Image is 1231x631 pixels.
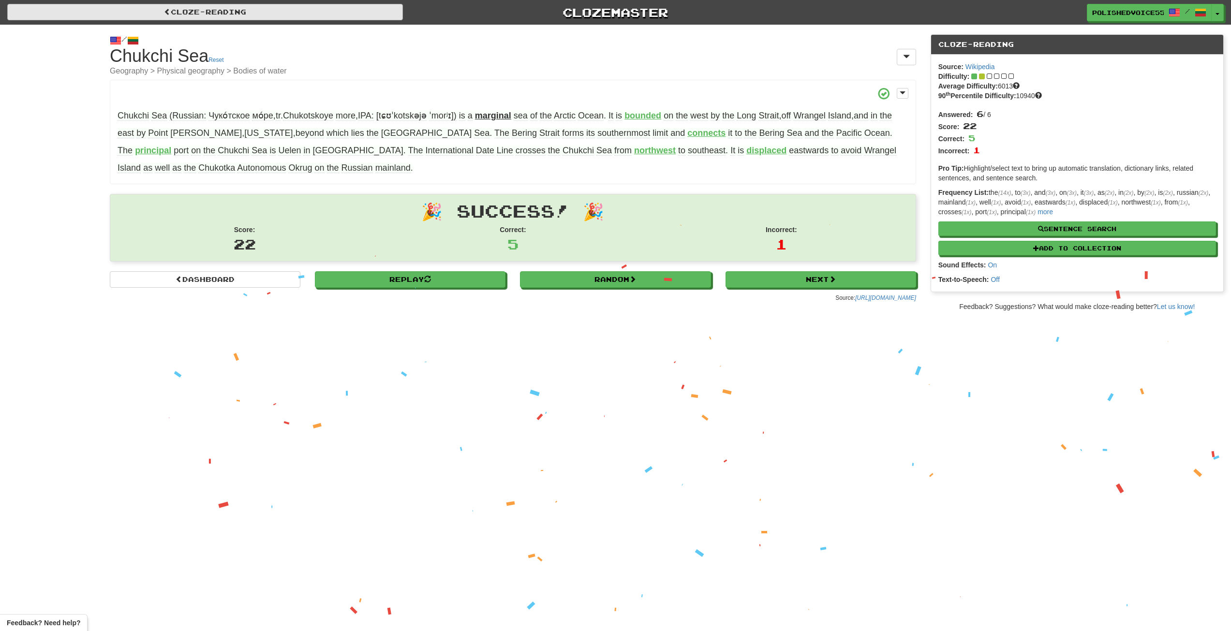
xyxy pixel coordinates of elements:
span: on [314,163,324,173]
em: (3x) [1084,190,1094,196]
em: (2x) [1163,190,1172,196]
a: Random [520,271,711,288]
em: (1x) [1178,199,1187,206]
strong: 90 Percentile Difficulty: [938,92,1016,100]
span: . [118,146,896,173]
span: southernmost [597,128,650,138]
a: Off [991,276,999,283]
em: (2x) [1105,190,1114,196]
strong: principal [135,146,171,155]
span: and [854,111,868,121]
a: more [1038,208,1053,216]
span: and [670,128,685,138]
a: Clozemaster [417,4,813,21]
span: [US_STATE] [244,128,293,138]
span: Line [497,146,513,156]
button: Sentence Search [938,221,1216,236]
span: from [614,146,632,156]
span: Ocean [578,111,604,121]
span: the [722,111,734,121]
span: ˈmorʲɪ]) [429,111,457,121]
span: Russian [341,163,373,173]
span: 5 [968,132,975,143]
span: Sea [474,128,489,138]
span: which [326,128,349,138]
span: PolishedVoice5564 [1092,8,1164,17]
div: 5 [386,235,640,254]
div: Feedback? Suggestions? What would make cloze-reading better? [931,302,1224,311]
span: Chukchi [563,146,594,156]
span: east [118,128,134,138]
span: Sea [786,128,802,138]
a: On [988,261,997,269]
span: Sea [151,111,167,121]
em: (1x) [1026,209,1036,216]
span: Strait [758,111,779,121]
em: (3x) [1067,190,1076,196]
span: is [459,111,465,121]
strong: Text-to-Speech: [938,276,989,283]
span: Long [737,111,756,121]
a: [URL][DOMAIN_NAME] [855,294,916,301]
span: the [548,146,560,156]
span: the [822,128,834,138]
strong: Average Difficulty: [938,82,998,90]
span: мо́ре [252,111,273,121]
span: southeast [688,146,726,156]
span: Strait [539,128,560,138]
span: Sea [252,146,267,156]
span: the [676,111,688,121]
em: (14x) [998,190,1011,196]
a: Let us know! [1157,303,1195,310]
span: (Russian: [169,111,206,121]
span: [GEOGRAPHIC_DATA] [312,146,403,156]
span: to [678,146,685,156]
span: the [540,111,552,121]
em: (1x) [966,199,976,206]
strong: Incorrect: [766,226,797,234]
span: Bering [759,128,784,138]
span: to [735,128,742,138]
span: in [303,146,310,156]
span: Чуко́тское [208,111,250,121]
div: / [110,34,916,46]
span: . [728,128,892,138]
strong: marginal [475,111,511,120]
div: 22 [118,235,371,254]
em: (2x) [1124,190,1133,196]
strong: Pro Tip: [938,164,964,172]
em: (1x) [991,199,1001,206]
em: (2x) [1144,190,1154,196]
strong: Sound Effects: [938,261,986,269]
span: Arctic [554,111,576,121]
sup: th [946,91,950,97]
span: Chukchi [218,146,249,156]
p: the , to , and , on , it , as , in , by , is , russian , mainland , well , avoid , eastwards , di... [938,188,1216,217]
span: Open feedback widget [7,618,80,628]
span: Chukotskoye [283,111,333,121]
span: Date [476,146,494,156]
button: Add to Collection [938,241,1216,255]
div: / 6 [938,108,1216,120]
span: Sea [596,146,612,156]
a: Replay [315,271,505,288]
span: IPA: [358,111,374,121]
span: Autonomous [237,163,286,173]
small: Geography > Physical geography > Bodies of water [110,67,916,75]
em: (1x) [1066,199,1075,206]
span: by [711,111,720,121]
em: (1x) [1108,199,1117,206]
em: (1x) [987,209,996,216]
span: . [174,146,406,156]
strong: Score: [234,226,255,234]
span: the [880,111,892,121]
span: tr [276,111,281,121]
span: in [871,111,877,121]
span: Point [148,128,168,138]
span: sea [514,111,528,121]
span: forms [562,128,584,138]
a: PolishedVoice5564 / [1087,4,1212,21]
span: The [118,146,133,156]
span: , , , , . [118,111,892,138]
span: as [172,163,181,173]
